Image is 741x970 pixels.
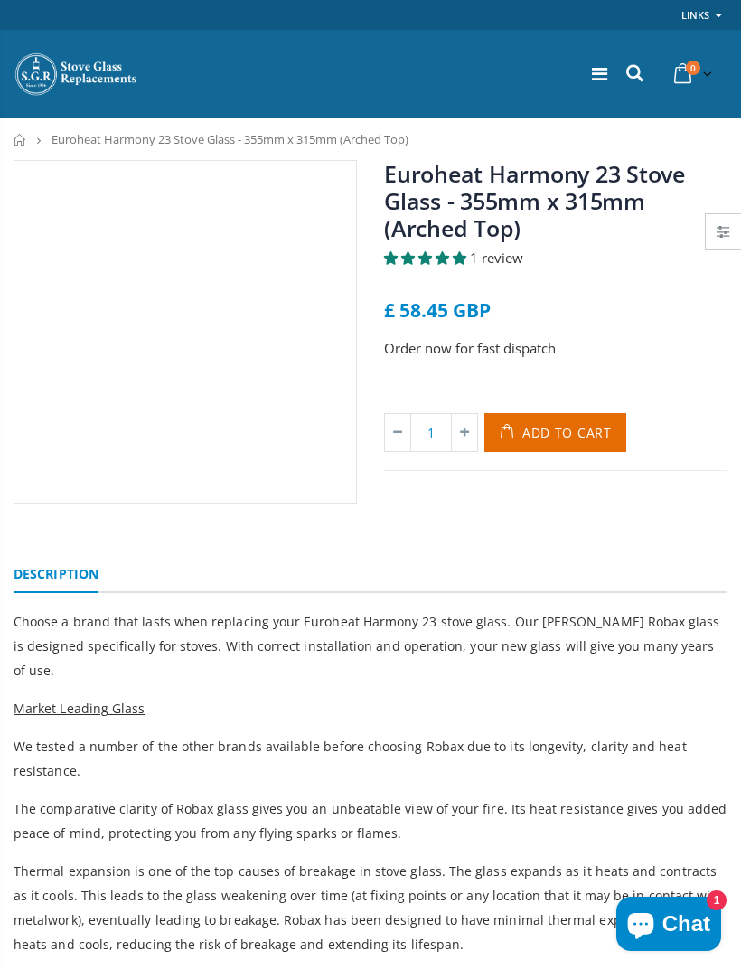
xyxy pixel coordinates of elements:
a: Home [14,134,27,146]
button: Add to Cart [484,413,626,452]
img: Stove Glass Replacement [14,52,140,97]
span: We tested a number of the other brands available before choosing Robax due to its longevity, clar... [14,738,687,779]
span: 1 review [470,249,523,267]
span: £ 58.45 GBP [384,297,491,323]
a: Euroheat Harmony 23 Stove Glass - 355mm x 315mm (Arched Top) [384,158,685,243]
span: 0 [686,61,700,75]
span: Euroheat Harmony 23 Stove Glass - 355mm x 315mm (Arched Top) [52,131,408,147]
span: 5.00 stars [384,249,470,267]
span: Market Leading Glass [14,700,145,717]
span: The comparative clarity of Robax glass gives you an unbeatable view of your fire. Its heat resist... [14,800,727,842]
span: Thermal expansion is one of the top causes of breakage in stove glass. The glass expands as it he... [14,862,723,953]
a: Menu [592,61,607,86]
a: Description [14,557,98,593]
p: Order now for fast dispatch [384,338,727,359]
inbox-online-store-chat: Shopify online store chat [611,897,727,956]
a: 0 [667,56,716,91]
span: Choose a brand that lasts when replacing your Euroheat Harmony 23 stove glass. Our [PERSON_NAME] ... [14,613,720,679]
a: Links [681,4,709,26]
span: Add to Cart [522,424,612,441]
